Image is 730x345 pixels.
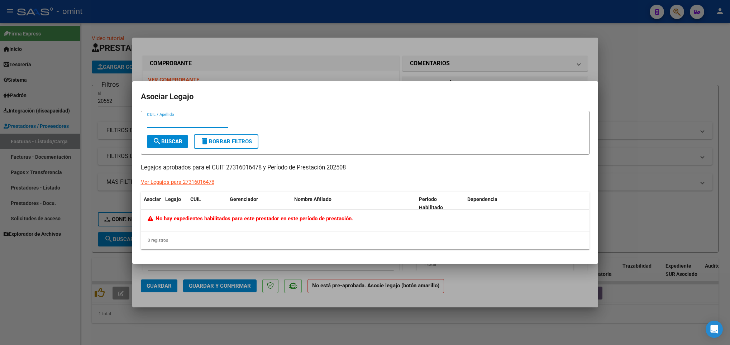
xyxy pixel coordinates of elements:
span: Gerenciador [230,196,258,202]
h2: Asociar Legajo [141,90,590,104]
span: Dependencia [467,196,497,202]
span: No hay expedientes habilitados para este prestador en este período de prestación. [148,215,353,222]
span: Nombre Afiliado [294,196,331,202]
datatable-header-cell: Periodo Habilitado [416,192,464,215]
button: Buscar [147,135,188,148]
datatable-header-cell: CUIL [187,192,227,215]
button: Borrar Filtros [194,134,258,149]
div: 0 registros [141,231,590,249]
span: Legajo [165,196,181,202]
span: Buscar [153,138,182,145]
datatable-header-cell: Gerenciador [227,192,291,215]
span: CUIL [190,196,201,202]
span: Periodo Habilitado [419,196,443,210]
p: Legajos aprobados para el CUIT 27316016478 y Período de Prestación 202508 [141,163,590,172]
div: Ver Legajos para 27316016478 [141,178,214,186]
mat-icon: search [153,137,161,145]
datatable-header-cell: Dependencia [464,192,589,215]
div: Open Intercom Messenger [706,321,723,338]
span: Asociar [144,196,161,202]
datatable-header-cell: Legajo [162,192,187,215]
mat-icon: delete [200,137,209,145]
datatable-header-cell: Asociar [141,192,162,215]
datatable-header-cell: Nombre Afiliado [291,192,416,215]
span: Borrar Filtros [200,138,252,145]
